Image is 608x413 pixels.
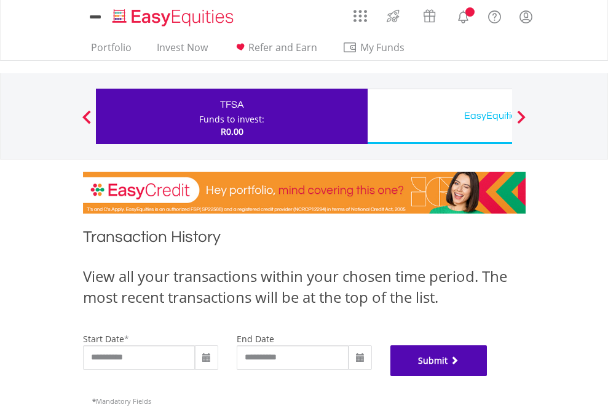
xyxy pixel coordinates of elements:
[221,126,243,137] span: R0.00
[83,266,526,308] div: View all your transactions within your chosen time period. The most recent transactions will be a...
[199,113,264,126] div: Funds to invest:
[383,6,403,26] img: thrive-v2.svg
[92,396,151,406] span: Mandatory Fields
[479,3,510,28] a: FAQ's and Support
[411,3,448,26] a: Vouchers
[419,6,440,26] img: vouchers-v2.svg
[228,41,322,60] a: Refer and Earn
[448,3,479,28] a: Notifications
[248,41,317,54] span: Refer and Earn
[108,3,239,28] a: Home page
[342,39,423,55] span: My Funds
[390,345,488,376] button: Submit
[152,41,213,60] a: Invest Now
[345,3,375,23] a: AppsGrid
[83,333,124,345] label: start date
[110,7,239,28] img: EasyEquities_Logo.png
[83,226,526,254] h1: Transaction History
[74,116,99,129] button: Previous
[237,333,274,345] label: end date
[510,3,542,30] a: My Profile
[353,9,367,23] img: grid-menu-icon.svg
[509,116,534,129] button: Next
[103,96,360,113] div: TFSA
[86,41,136,60] a: Portfolio
[83,172,526,214] img: EasyCredit Promotion Banner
